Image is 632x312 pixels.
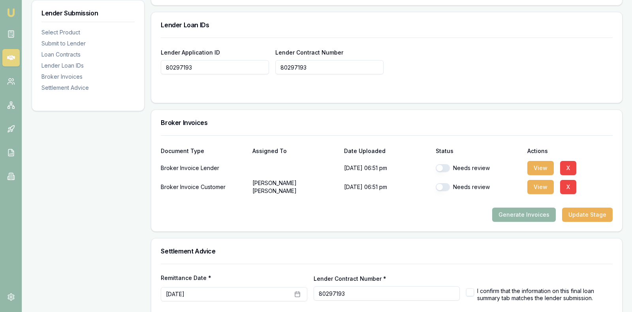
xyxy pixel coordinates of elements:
[41,40,135,47] div: Submit to Lender
[527,161,554,175] button: View
[41,73,135,81] div: Broker Invoices
[161,287,307,301] button: [DATE]
[344,148,429,154] div: Date Uploaded
[161,179,246,195] div: Broker Invoice Customer
[161,148,246,154] div: Document Type
[436,164,521,172] div: Needs review
[41,10,135,16] h3: Lender Submission
[436,148,521,154] div: Status
[161,160,246,176] div: Broker Invoice Lender
[41,62,135,70] div: Lender Loan IDs
[275,49,343,56] label: Lender Contract Number
[436,183,521,191] div: Needs review
[161,119,613,126] h3: Broker Invoices
[41,51,135,59] div: Loan Contracts
[344,179,429,195] p: [DATE] 06:51 pm
[41,28,135,36] div: Select Product
[252,179,338,195] p: [PERSON_NAME] [PERSON_NAME]
[527,148,613,154] div: Actions
[492,208,556,222] button: Generate Invoices
[252,148,338,154] div: Assigned To
[161,22,613,28] h3: Lender Loan IDs
[161,49,220,56] label: Lender Application ID
[560,161,576,175] button: X
[527,180,554,194] button: View
[6,8,16,17] img: emu-icon-u.png
[344,160,429,176] p: [DATE] 06:51 pm
[161,248,613,254] h3: Settlement Advice
[562,208,613,222] button: Update Stage
[41,84,135,92] div: Settlement Advice
[560,180,576,194] button: X
[161,275,307,281] label: Remittance Date *
[314,275,386,282] label: Lender Contract Number *
[477,287,613,301] label: I confirm that the information on this final loan summary tab matches the lender submission.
